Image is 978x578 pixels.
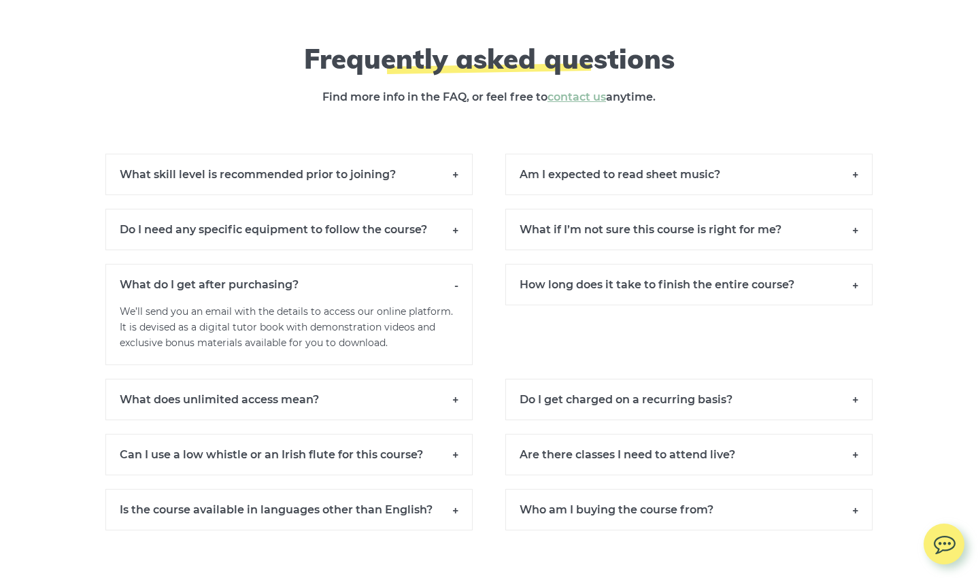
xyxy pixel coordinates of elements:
[505,489,873,530] h6: Who am I buying the course from?
[105,304,473,364] p: We’ll send you an email with the details to access our online platform. It is devised as a digita...
[105,264,473,305] h6: What do I get after purchasing?
[105,154,473,195] h6: What skill level is recommended prior to joining?
[105,379,473,420] h6: What does unlimited access mean?
[105,434,473,475] h6: Can I use a low whistle or an Irish flute for this course?
[105,209,473,250] h6: Do I need any specific equipment to follow the course?
[105,489,473,530] h6: Is the course available in languages other than English?
[505,434,873,475] h6: Are there classes I need to attend live?
[505,209,873,250] h6: What if I’m not sure this course is right for me?
[322,90,656,103] strong: Find more info in the FAQ, or feel free to anytime.
[924,524,964,558] img: chat.svg
[505,379,873,420] h6: Do I get charged on a recurring basis?
[505,154,873,195] h6: Am I expected to read sheet music?
[241,42,737,75] h2: Frequently asked questions
[547,90,606,103] a: contact us
[505,264,873,305] h6: How long does it take to finish the entire course?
